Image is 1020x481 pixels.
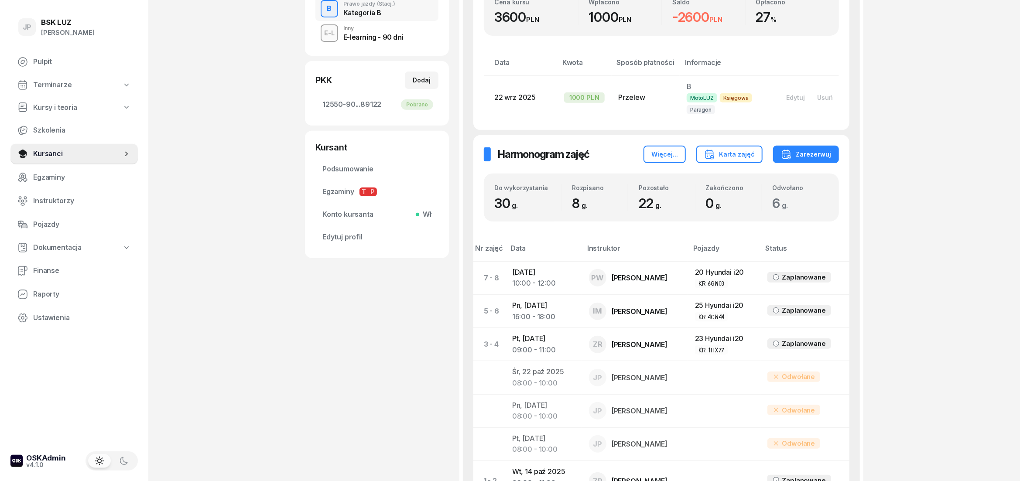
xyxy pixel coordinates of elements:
div: 1000 PLN [564,92,605,103]
span: Konto kursanta [322,209,431,220]
span: JP [23,24,32,31]
div: Edytuj [786,94,805,101]
div: 09:00 - 11:00 [512,345,575,356]
a: EgzaminyTP [315,181,438,202]
button: Usuń [811,90,839,105]
td: 5 - 6 [473,295,505,328]
div: Rozpisano [572,184,628,191]
div: [PERSON_NAME] [612,341,667,348]
a: Pojazdy [10,214,138,235]
a: Terminarze [10,75,138,95]
button: Więcej... [643,146,686,163]
div: Prawo jazdy [343,1,395,7]
button: Edytuj [780,90,811,105]
span: Egzaminy [33,172,131,183]
div: 20 Hyundai i20 [695,267,753,278]
div: Odwołane [767,372,821,382]
div: OSKAdmin [26,454,66,462]
span: Kursanci [33,148,122,160]
div: Dodaj [413,75,431,85]
div: Zaplanowane [782,338,826,349]
span: Finanse [33,265,131,276]
th: Informacje [680,57,773,75]
div: Więcej... [651,149,678,160]
span: Pojazdy [33,219,131,230]
span: JP [593,407,602,415]
h2: Harmonogram zajęć [498,147,589,161]
div: 3600 [494,9,578,25]
td: Śr, 22 paź 2025 [505,361,582,394]
span: Kursy i teoria [33,102,77,113]
div: [PERSON_NAME] [612,407,667,414]
small: PLN [709,15,722,24]
span: T [359,188,368,196]
span: Raporty [33,289,131,300]
a: Egzaminy [10,167,138,188]
small: g. [582,201,588,210]
div: Zaplanowane [782,272,826,283]
th: Sposób płatności [612,57,680,75]
div: E-L [321,27,338,38]
button: Zarezerwuj [773,146,839,163]
span: Wł [419,209,431,220]
span: Księgowa [720,93,752,102]
th: Nr zajęć [473,242,505,261]
div: Karta zajęć [704,149,755,160]
span: 12550-90...89122 [322,99,431,110]
span: Terminarze [33,79,72,91]
div: Pobrano [401,99,433,110]
div: 1000 [589,9,662,25]
span: JP [593,440,602,448]
th: Data [505,242,582,261]
a: Podsumowanie [315,159,438,180]
span: IM [593,307,602,315]
div: KR 6GW03 [698,280,725,287]
div: 08:00 - 10:00 [512,444,575,455]
button: Dodaj [405,72,438,89]
th: Status [760,242,849,261]
div: [PERSON_NAME] [612,308,667,315]
small: % [770,15,777,24]
span: Paragon [687,105,715,114]
a: Ustawienia [10,307,138,328]
div: [PERSON_NAME] [612,440,667,447]
span: Podsumowanie [322,164,431,175]
span: 22 [639,195,665,211]
div: Do wykorzystania [494,184,561,191]
span: P [368,188,377,196]
span: MotoLUZ [687,93,717,102]
div: 27 [756,9,829,25]
button: Karta zajęć [696,146,763,163]
span: Szkolenia [33,125,131,136]
small: g. [655,201,661,210]
span: Edytuj profil [322,232,431,243]
div: 08:00 - 10:00 [512,378,575,389]
span: JP [593,374,602,382]
small: PLN [619,15,632,24]
div: Odwołano [773,184,828,191]
div: KR 1HX77 [698,346,725,354]
th: Pojazdy [688,242,760,261]
div: 25 Hyundai i20 [695,300,753,311]
div: 08:00 - 10:00 [512,411,575,422]
div: Pozostało [639,184,695,191]
td: 7 - 8 [473,261,505,294]
div: -2600 [672,9,745,25]
th: Instruktor [582,242,688,261]
div: [PERSON_NAME] [612,274,667,281]
small: PLN [526,15,539,24]
a: Konto kursantaWł [315,204,438,225]
small: g. [512,201,518,210]
span: 30 [494,195,522,211]
span: 0 [706,195,726,211]
a: Dokumentacja [10,238,138,258]
div: Inny [343,26,403,31]
div: Kategoria B [343,9,395,16]
a: Pulpit [10,51,138,72]
div: [PERSON_NAME] [612,374,667,381]
a: Edytuj profil [315,227,438,248]
div: Odwołane [767,405,821,415]
span: 8 [572,195,592,211]
small: g. [782,201,788,210]
div: 16:00 - 18:00 [512,311,575,323]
